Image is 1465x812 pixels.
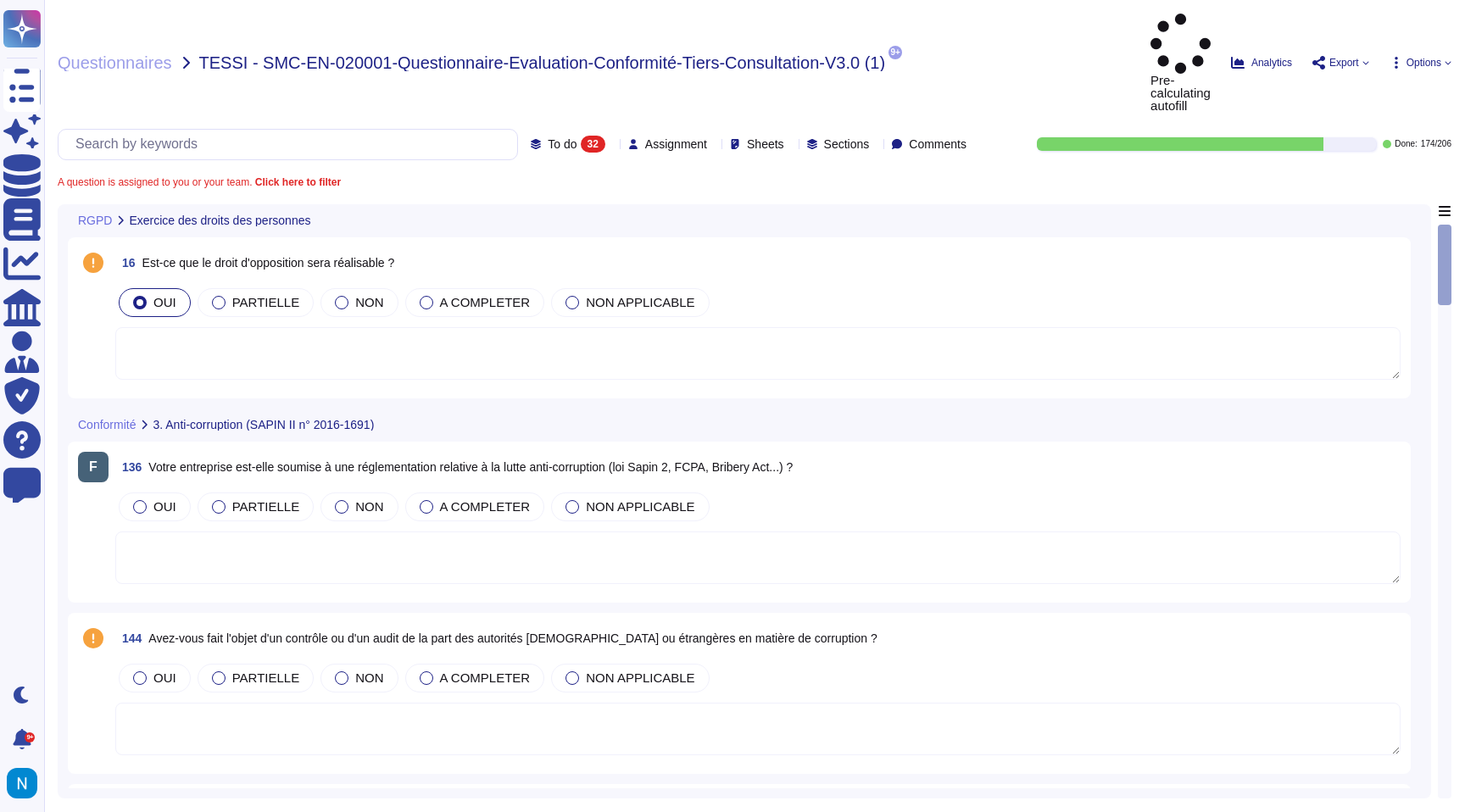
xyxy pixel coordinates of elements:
img: user [7,768,37,798]
span: 9+ [888,46,902,59]
span: Conformité [78,419,136,431]
div: 32 [581,136,605,153]
div: 9+ [25,732,35,742]
span: Options [1407,58,1441,68]
span: Votre entreprise est-elle soumise à une réglementation relative à la lutte anti-corruption (loi S... [148,460,793,474]
span: Done: [1395,140,1418,148]
span: A question is assigned to you or your team. [58,177,341,187]
span: PARTIELLE [232,670,299,685]
span: NON [355,499,383,514]
span: NON [355,670,383,685]
span: Est-ce que le droit d'opposition sera réalisable ? [142,256,395,270]
span: NON APPLICABLE [586,499,694,514]
span: NON APPLICABLE [586,295,694,309]
span: OUI [153,670,176,685]
b: Click here to filter [252,176,341,188]
span: OUI [153,295,176,309]
span: PARTIELLE [232,295,299,309]
span: Export [1329,58,1359,68]
span: A COMPLETER [440,499,531,514]
span: Pre-calculating autofill [1150,14,1211,112]
span: PARTIELLE [232,499,299,514]
span: NON [355,295,383,309]
span: Questionnaires [58,54,172,71]
span: Assignment [645,138,707,150]
span: 16 [115,257,136,269]
span: A COMPLETER [440,295,531,309]
button: user [3,765,49,802]
span: Sheets [747,138,784,150]
span: 144 [115,632,142,644]
span: OUI [153,499,176,514]
span: Sections [824,138,870,150]
span: 174 / 206 [1421,140,1451,148]
span: NON APPLICABLE [586,670,694,685]
span: Avez-vous fait l'objet d'un contrôle ou d'un audit de la part des autorités [DEMOGRAPHIC_DATA] ou... [148,631,877,645]
span: Analytics [1251,58,1292,68]
span: TESSI - SMC-EN-020001-Questionnaire-Evaluation-Conformité-Tiers-Consultation-V3.0 (1) [199,54,886,71]
span: 136 [115,461,142,473]
span: RGPD [78,214,112,226]
button: Analytics [1231,56,1292,70]
span: 3. Anti-corruption (SAPIN II n° 2016-1691) [153,419,374,431]
span: To do [548,138,577,150]
span: A COMPLETER [440,670,531,685]
span: Exercice des droits des personnes [129,214,310,226]
input: Search by keywords [67,130,517,159]
span: Comments [909,138,966,150]
div: F [78,452,109,482]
